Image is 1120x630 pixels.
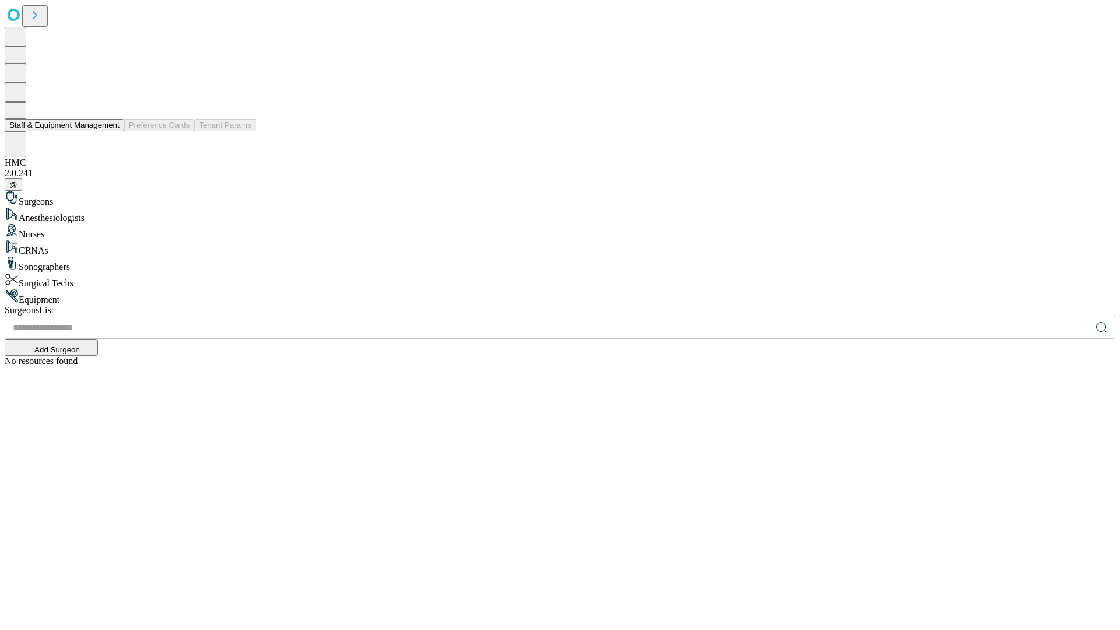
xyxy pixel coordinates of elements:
[5,119,124,131] button: Staff & Equipment Management
[5,191,1115,207] div: Surgeons
[5,168,1115,178] div: 2.0.241
[5,339,98,356] button: Add Surgeon
[5,240,1115,256] div: CRNAs
[34,345,80,354] span: Add Surgeon
[194,119,256,131] button: Tenant Params
[124,119,194,131] button: Preference Cards
[5,178,22,191] button: @
[5,356,1115,366] div: No resources found
[5,157,1115,168] div: HMC
[5,305,1115,316] div: Surgeons List
[5,223,1115,240] div: Nurses
[5,289,1115,305] div: Equipment
[5,207,1115,223] div: Anesthesiologists
[5,272,1115,289] div: Surgical Techs
[5,256,1115,272] div: Sonographers
[9,180,17,189] span: @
